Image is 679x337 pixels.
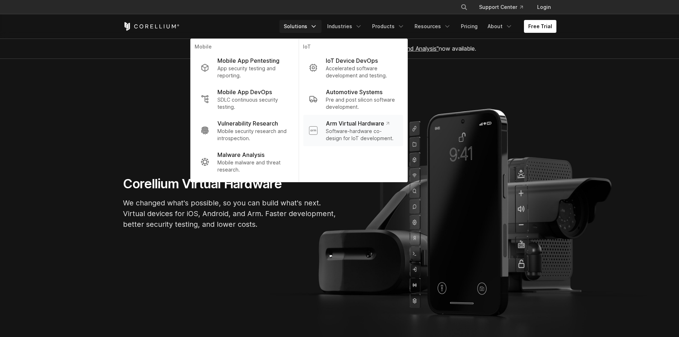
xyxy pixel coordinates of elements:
[279,20,556,33] div: Navigation Menu
[195,146,294,178] a: Malware Analysis Mobile malware and threat research.
[217,88,272,96] p: Mobile App DevOps
[323,20,366,33] a: Industries
[217,65,288,79] p: App security testing and reporting.
[303,83,403,115] a: Automotive Systems Pre and post silicon software development.
[410,20,455,33] a: Resources
[326,96,397,111] p: Pre and post silicon software development.
[326,88,382,96] p: Automotive Systems
[457,20,482,33] a: Pricing
[217,96,288,111] p: SDLC continuous security testing.
[531,1,556,14] a: Login
[326,128,397,142] p: Software-hardware co-design for IoT development.
[326,119,389,128] p: Arm Virtual Hardware
[452,1,556,14] div: Navigation Menu
[123,22,180,31] a: Corellium Home
[123,176,337,192] h1: Corellium Virtual Hardware
[524,20,556,33] a: Free Trial
[217,159,288,173] p: Mobile malware and threat research.
[195,115,294,146] a: Vulnerability Research Mobile security research and introspection.
[458,1,470,14] button: Search
[326,65,397,79] p: Accelerated software development and testing.
[279,20,322,33] a: Solutions
[217,150,264,159] p: Malware Analysis
[195,43,294,52] p: Mobile
[473,1,529,14] a: Support Center
[483,20,517,33] a: About
[303,43,403,52] p: IoT
[368,20,409,33] a: Products
[217,128,288,142] p: Mobile security research and introspection.
[303,115,403,146] a: Arm Virtual Hardware Software-hardware co-design for IoT development.
[195,83,294,115] a: Mobile App DevOps SDLC continuous security testing.
[217,56,279,65] p: Mobile App Pentesting
[303,52,403,83] a: IoT Device DevOps Accelerated software development and testing.
[217,119,278,128] p: Vulnerability Research
[326,56,378,65] p: IoT Device DevOps
[195,52,294,83] a: Mobile App Pentesting App security testing and reporting.
[123,198,337,230] p: We changed what's possible, so you can build what's next. Virtual devices for iOS, Android, and A...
